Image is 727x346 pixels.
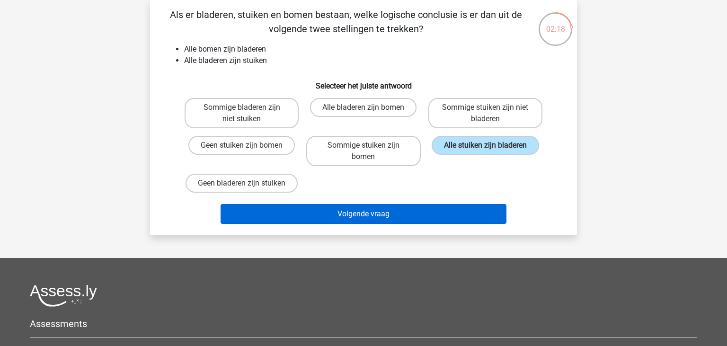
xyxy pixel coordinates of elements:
h6: Selecteer het juiste antwoord [165,74,562,90]
label: Sommige stuiken zijn niet bladeren [428,98,542,128]
label: Sommige stuiken zijn bomen [306,136,420,166]
button: Volgende vraag [221,204,507,224]
h5: Assessments [30,318,697,329]
li: Alle bladeren zijn stuiken [184,55,562,66]
label: Geen bladeren zijn stuiken [186,174,298,193]
label: Alle stuiken zijn bladeren [432,136,539,155]
label: Geen stuiken zijn bomen [188,136,295,155]
img: Assessly logo [30,284,97,307]
div: 02:18 [538,11,573,35]
p: Als er bladeren, stuiken en bomen bestaan, welke logische conclusie is er dan uit de volgende twe... [165,8,526,36]
li: Alle bomen zijn bladeren [184,44,562,55]
label: Alle bladeren zijn bomen [310,98,417,117]
label: Sommige bladeren zijn niet stuiken [185,98,299,128]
